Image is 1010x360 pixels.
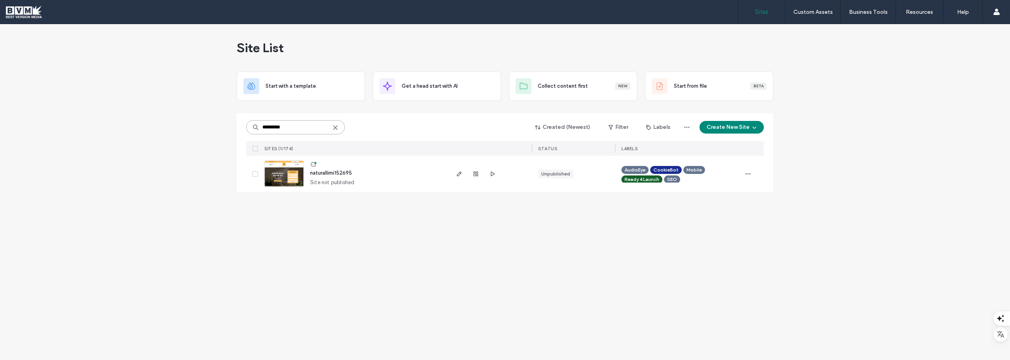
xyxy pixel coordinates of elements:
[373,72,501,101] div: Get a head start with AI
[686,166,702,173] span: Mobile
[237,40,284,56] span: Site List
[976,324,1004,354] iframe: Chat
[509,72,637,101] div: Collect content firstNew
[793,9,833,15] label: Custom Assets
[528,121,597,134] button: Created (Newest)
[538,82,588,90] span: Collect content first
[402,82,458,90] span: Get a head start with AI
[849,9,888,15] label: Business Tools
[237,72,365,101] div: Start with a template
[750,83,767,90] div: Beta
[541,170,570,177] div: Unpublished
[625,176,659,183] span: Ready 4 Launch
[621,146,638,151] span: LABELS
[538,146,557,151] span: STATUS
[18,6,34,13] span: Help
[674,82,707,90] span: Start from file
[906,9,933,15] label: Resources
[653,166,679,173] span: CookieBot
[639,121,677,134] button: Labels
[266,82,316,90] span: Start with a template
[755,8,769,15] label: Sites
[667,176,677,183] span: SEO
[264,146,294,151] span: SITES (1/174)
[957,9,969,15] label: Help
[615,83,630,90] div: New
[625,166,645,173] span: AudioEye
[700,121,764,134] button: Create New Site
[310,179,355,187] span: Site not published
[310,170,352,176] a: naturallimi152695
[645,72,773,101] div: Start from fileBeta
[600,121,636,134] button: Filter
